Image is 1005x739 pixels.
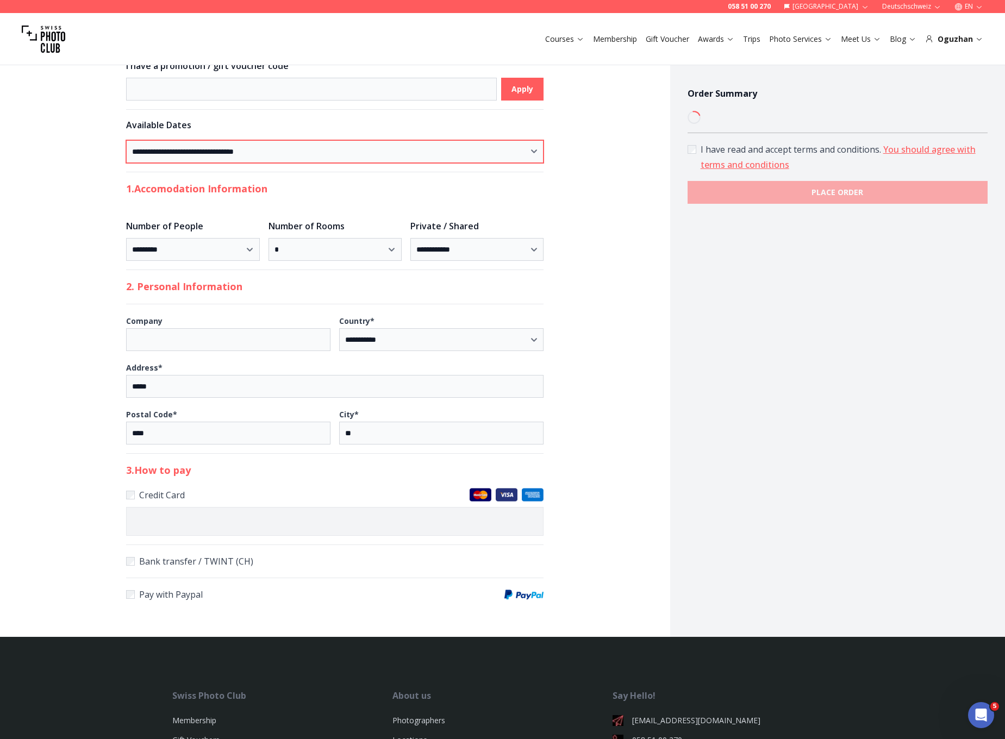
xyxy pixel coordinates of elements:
h3: Private / Shared [410,220,544,233]
label: Pay with Paypal [126,587,544,602]
a: Trips [743,34,760,45]
span: 5 [990,702,999,711]
a: [EMAIL_ADDRESS][DOMAIN_NAME] [613,715,833,726]
img: Swiss photo club [22,17,65,61]
h4: Order Summary [688,87,988,100]
button: Blog [885,32,921,47]
b: Company [126,316,163,326]
div: Say Hello! [613,689,833,702]
b: Address * [126,362,163,373]
img: Paypal [504,590,544,599]
button: Courses [541,32,589,47]
button: Trips [739,32,765,47]
div: About us [392,689,613,702]
a: Photo Services [769,34,832,45]
input: Address* [126,375,544,398]
button: Meet Us [837,32,885,47]
h3: Number of Rooms [269,220,402,233]
b: Apply [511,84,533,95]
button: Apply [501,78,544,101]
button: Awards [694,32,739,47]
input: Accept terms [688,145,696,154]
a: Courses [545,34,584,45]
input: Pay with PaypalPaypal [126,590,135,599]
div: Oguzhan [925,34,983,45]
a: Photographers [392,715,445,725]
iframe: Intercom live chat [968,702,994,728]
input: Bank transfer / TWINT (CH) [126,557,135,566]
span: I have read and accept terms and conditions . [701,143,883,155]
a: Membership [172,715,216,725]
button: PLACE ORDER [688,181,988,204]
h3: Number of People [126,220,259,233]
b: Postal Code * [126,409,177,419]
b: City * [339,409,359,419]
label: Credit Card [126,487,544,503]
a: Meet Us [841,34,881,45]
h2: 3 . How to pay [126,462,544,478]
div: Swiss Photo Club [172,689,392,702]
input: Company [126,328,330,351]
img: American Express [522,488,544,502]
h2: 2. Personal Information [126,279,544,294]
button: Gift Voucher [641,32,694,47]
label: Bank transfer / TWINT (CH) [126,554,544,569]
img: Visa [496,488,517,502]
button: Membership [589,32,641,47]
input: Credit CardMaster CardsVisaAmerican Express [126,491,135,499]
a: Blog [890,34,916,45]
h3: I have a promotion / gift voucher code [126,59,544,72]
select: Country* [339,328,544,351]
b: PLACE ORDER [812,187,863,198]
iframe: Secure card payment input frame [133,516,536,527]
b: Country * [339,316,374,326]
a: Awards [698,34,734,45]
a: 058 51 00 270 [728,2,771,11]
a: Gift Voucher [646,34,689,45]
input: City* [339,422,544,444]
a: Membership [593,34,637,45]
input: Postal Code* [126,422,330,444]
h3: Available Dates [126,118,544,131]
h2: 1. Accomodation Information [126,181,544,196]
button: Photo Services [765,32,837,47]
img: Master Cards [470,488,491,502]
